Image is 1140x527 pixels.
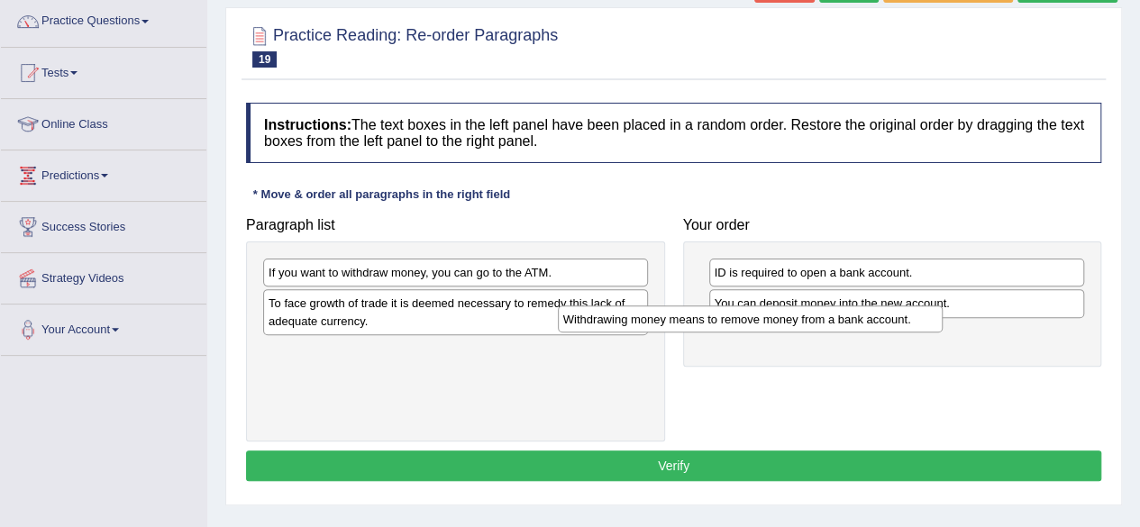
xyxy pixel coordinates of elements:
span: 19 [252,51,277,68]
h4: Your order [683,217,1102,233]
a: Predictions [1,150,206,195]
a: Strategy Videos [1,253,206,298]
h4: Paragraph list [246,217,665,233]
h4: The text boxes in the left panel have been placed in a random order. Restore the original order b... [246,103,1101,163]
a: Online Class [1,99,206,144]
div: ID is required to open a bank account. [709,259,1085,286]
a: Your Account [1,304,206,350]
b: Instructions: [264,117,351,132]
div: To face growth of trade it is deemed necessary to remedy this lack of adequate currency. [263,289,648,334]
div: If you want to withdraw money, you can go to the ATM. [263,259,648,286]
div: You can deposit money into the new account. [709,289,1085,317]
div: * Move & order all paragraphs in the right field [246,186,517,203]
a: Success Stories [1,202,206,247]
h2: Practice Reading: Re-order Paragraphs [246,23,558,68]
a: Tests [1,48,206,93]
button: Verify [246,450,1101,481]
div: Withdrawing money means to remove money from a bank account. [558,305,943,332]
